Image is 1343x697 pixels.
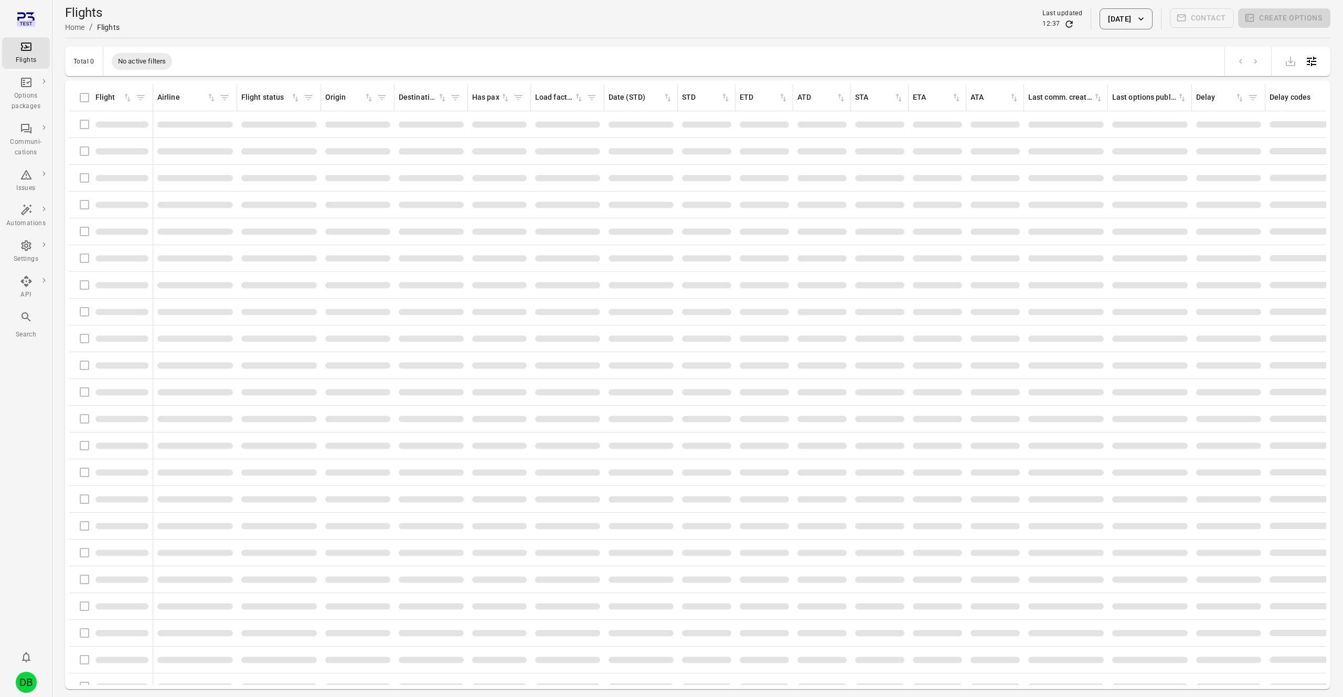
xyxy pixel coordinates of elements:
[6,55,46,66] div: Flights
[797,92,846,103] div: Sort by ATD in ascending order
[447,90,463,105] span: Filter by destination
[16,647,37,668] button: Notifications
[73,58,94,65] div: Total 0
[2,37,50,69] a: Flights
[6,254,46,265] div: Settings
[2,308,50,343] button: Search
[2,73,50,115] a: Options packages
[1270,92,1334,103] div: Delay codes
[2,236,50,268] a: Settings
[584,90,600,105] span: Filter by load factor
[6,183,46,194] div: Issues
[16,672,37,693] div: DB
[1042,8,1082,19] div: Last updated
[1233,55,1263,68] nav: pagination navigation
[740,92,788,103] div: Sort by ETD in ascending order
[1170,8,1234,29] span: Please make a selection to create communications
[1238,8,1330,29] span: Please make a selection to create an option package
[609,92,673,103] div: Sort by date (STD) in ascending order
[1245,90,1261,105] span: Filter by delay
[1280,56,1301,66] span: Please make a selection to export
[1112,92,1187,103] div: Sort by last options package published in ascending order
[913,92,962,103] div: Sort by ETA in ascending order
[65,21,120,34] nav: Breadcrumbs
[6,91,46,112] div: Options packages
[217,90,232,105] span: Filter by airline
[2,165,50,197] a: Issues
[301,90,316,105] span: Filter by flight status
[65,4,120,21] h1: Flights
[1301,51,1322,72] button: Open table configuration
[374,90,390,105] span: Filter by origin
[472,92,510,103] div: Sort by has pax in ascending order
[6,290,46,300] div: API
[399,92,447,103] div: Sort by destination in ascending order
[241,92,301,103] div: Sort by flight status in ascending order
[855,92,904,103] div: Sort by STA in ascending order
[1042,19,1060,29] div: 12:37
[6,137,46,158] div: Communi-cations
[971,92,1019,103] div: Sort by ATA in ascending order
[12,668,41,697] button: Daníel Benediktsson
[157,92,217,103] div: Sort by airline in ascending order
[325,92,374,103] div: Sort by origin in ascending order
[1064,19,1074,29] button: Refresh data
[535,92,584,103] div: Sort by load factor in ascending order
[6,330,46,340] div: Search
[1028,92,1103,103] div: Sort by last communication created in ascending order
[2,272,50,303] a: API
[1100,8,1152,29] button: [DATE]
[1196,92,1245,103] div: Sort by delay in ascending order
[112,56,173,67] span: No active filters
[510,90,526,105] span: Filter by has pax
[133,90,148,105] span: Filter by flight
[6,218,46,229] div: Automations
[97,22,120,33] div: Flights
[65,23,85,31] a: Home
[682,92,731,103] div: Sort by STD in ascending order
[95,92,133,103] div: Sort by flight in ascending order
[2,200,50,232] a: Automations
[89,21,93,34] li: /
[2,119,50,161] a: Communi-cations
